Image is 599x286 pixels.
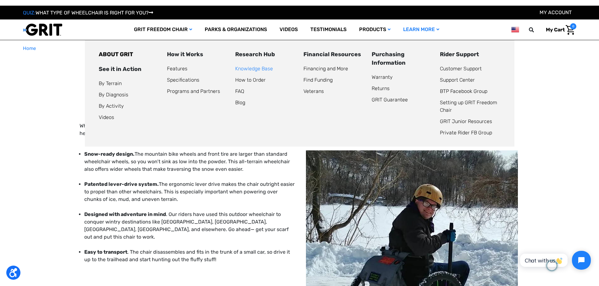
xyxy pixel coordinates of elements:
[23,46,36,51] span: Home
[304,19,353,40] a: Testimonials
[99,80,122,86] a: By Terrain
[23,45,576,52] nav: Breadcrumb
[513,246,596,275] iframe: Tidio Chat
[99,114,114,120] a: Videos
[372,74,393,80] a: Warranty
[167,77,199,83] a: Specifications
[440,130,492,136] a: Private Rider FB Group
[303,88,324,94] a: Veterans
[99,26,133,32] span: Phone Number
[235,100,245,105] a: Blog
[372,50,432,67] div: Purchasing Information
[128,19,198,40] a: GRIT Freedom Chair
[99,92,128,98] a: By Diagnosis
[235,50,296,59] div: Research Hub
[84,151,135,157] strong: Snow-ready design.
[372,85,390,91] a: Returns
[99,103,124,109] a: By Activity
[546,27,565,33] span: My Cart
[23,10,36,16] span: QUIZ:
[397,19,446,40] a: Learn More
[541,23,576,36] a: Cart with 0 items
[99,51,133,58] a: ABOUT GRIT
[440,66,482,72] a: Customer Support
[303,77,333,83] a: Find Funding
[540,9,572,15] a: Account
[23,45,36,52] a: Home
[440,118,492,124] a: GRIT Junior Resources
[167,66,187,72] a: Features
[84,248,295,263] p: . The chair disassembles and fits in the trunk of a small car, so drive it up to the trailhead an...
[353,19,397,40] a: Products
[273,19,304,40] a: Videos
[84,211,295,248] p: . Our riders have used this outdoor wheelchair to conquer wintry destinations like [GEOGRAPHIC_DA...
[99,65,159,73] div: See it in Action
[235,77,266,83] a: How to Order
[84,150,295,181] p: The mountain bike wheels and front tire are larger than standard wheelchair wheels, so you won’t ...
[23,23,62,36] img: GRIT All-Terrain Wheelchair and Mobility Equipment
[84,181,159,187] strong: Patented lever-drive system.
[84,181,295,211] p: The ergonomic lever drive makes the chair outright easier to propel than other wheelchairs. This ...
[167,50,228,59] div: How it Works
[303,50,364,59] div: Financial Resources
[440,50,501,59] div: Rider Support
[440,88,487,94] a: BTP Facebook Group
[566,25,575,35] img: Cart
[23,10,153,16] a: QUIZ:WHAT TYPE OF WHEELCHAIR IS RIGHT FOR YOU?
[570,23,576,30] span: 0
[80,122,520,137] p: Whether your sights are set on the ski mountains, a backwoods trail, a wintry vacation destinatio...
[440,100,497,113] a: Setting up GRIT Freedom Chair
[235,88,244,94] a: FAQ
[198,19,273,40] a: Parks & Organizations
[303,66,348,72] a: Financing and More
[532,23,541,36] input: Search
[167,88,220,94] a: Programs and Partners
[235,66,273,72] a: Knowledge Base
[84,249,127,255] strong: Easy to transport
[511,26,519,34] img: us.png
[84,211,166,217] strong: Designed with adventure in mind
[440,77,475,83] a: Support Center
[372,97,408,103] a: GRIT Guarantee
